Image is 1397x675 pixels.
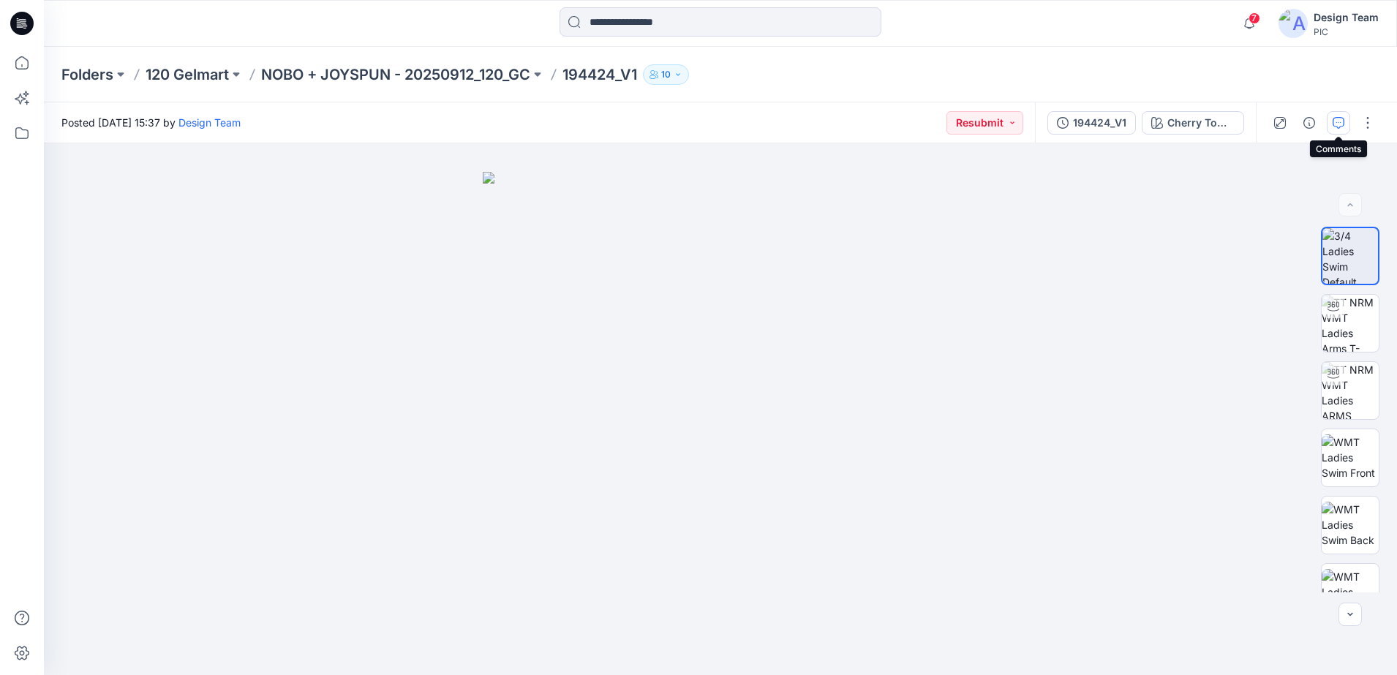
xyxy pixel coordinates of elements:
div: PIC [1314,26,1379,37]
a: Design Team [178,116,241,129]
div: 194424_V1 [1073,115,1126,131]
img: avatar [1279,9,1308,38]
p: 194424_V1 [562,64,637,85]
a: Folders [61,64,113,85]
button: Details [1298,111,1321,135]
button: 10 [643,64,689,85]
img: TT NRM WMT Ladies Arms T-POSE [1322,295,1379,352]
img: 3/4 Ladies Swim Default [1322,228,1378,284]
img: WMT Ladies Swim Back [1322,502,1379,548]
span: Posted [DATE] 15:37 by [61,115,241,130]
p: 10 [661,67,671,83]
span: 7 [1249,12,1260,24]
button: Cherry Tomato [1142,111,1244,135]
img: WMT Ladies Swim Front [1322,434,1379,480]
img: TT NRM WMT Ladies ARMS DOWN [1322,362,1379,419]
div: Design Team [1314,9,1379,26]
div: Cherry Tomato [1167,115,1235,131]
img: WMT Ladies Swim Left [1322,569,1379,615]
a: NOBO + JOYSPUN - 20250912_120_GC [261,64,530,85]
button: 194424_V1 [1047,111,1136,135]
a: 120 Gelmart [146,64,229,85]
